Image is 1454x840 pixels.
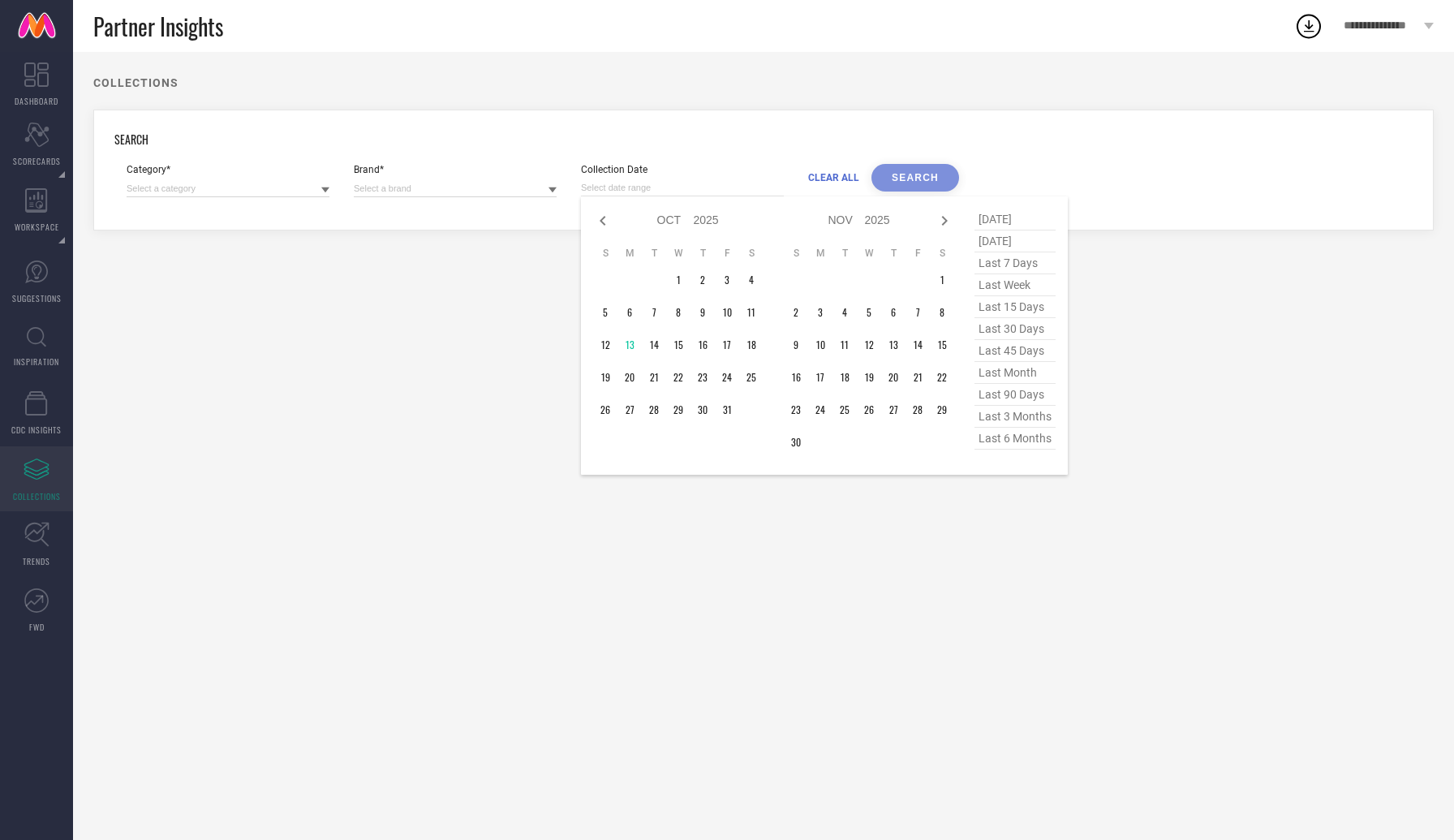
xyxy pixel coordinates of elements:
td: Tue Nov 11 2025 [832,333,857,357]
td: Thu Nov 20 2025 [881,365,906,390]
span: last 90 days [974,384,1056,406]
th: Monday [617,247,642,260]
td: Fri Nov 28 2025 [906,398,930,422]
td: Tue Oct 14 2025 [642,333,666,357]
span: last 30 days [974,318,1056,340]
span: Partner Insights [93,10,223,43]
span: [DATE] [974,230,1056,252]
span: last 6 months [974,428,1056,450]
span: COLLECTIONS [13,490,61,502]
span: last 7 days [974,252,1056,274]
span: INSPIRATION [14,355,59,368]
span: last 45 days [974,340,1056,362]
td: Mon Oct 27 2025 [617,398,642,422]
td: Wed Oct 08 2025 [666,300,690,325]
th: Saturday [930,247,954,260]
td: Sun Oct 26 2025 [593,398,617,422]
td: Sat Oct 25 2025 [739,365,764,390]
td: Sun Nov 02 2025 [784,300,808,325]
div: Previous month [593,211,613,230]
td: Sun Nov 23 2025 [784,398,808,422]
input: Select a category [127,180,329,197]
td: Mon Oct 06 2025 [617,300,642,325]
td: Mon Nov 24 2025 [808,398,832,422]
td: Wed Oct 22 2025 [666,365,690,390]
input: Select date range [581,179,784,196]
td: Fri Oct 24 2025 [715,365,739,390]
th: Tuesday [832,247,857,260]
td: Wed Nov 05 2025 [857,300,881,325]
td: Thu Oct 09 2025 [690,300,715,325]
td: Sun Oct 19 2025 [593,365,617,390]
th: Wednesday [666,247,690,260]
span: TRENDS [23,555,50,567]
td: Thu Oct 16 2025 [690,333,715,357]
span: DASHBOARD [15,95,58,107]
td: Mon Oct 20 2025 [617,365,642,390]
td: Sat Oct 18 2025 [739,333,764,357]
td: Mon Nov 10 2025 [808,333,832,357]
td: Thu Oct 02 2025 [690,268,715,292]
th: Saturday [739,247,764,260]
th: Wednesday [857,247,881,260]
th: Sunday [784,247,808,260]
td: Sun Nov 16 2025 [784,365,808,390]
th: Thursday [690,247,715,260]
td: Thu Oct 23 2025 [690,365,715,390]
div: SEARCH [114,131,148,148]
td: Mon Oct 13 2025 [617,333,642,357]
span: last month [974,362,1056,384]
span: WORKSPACE [15,221,59,233]
td: Thu Nov 06 2025 [881,300,906,325]
td: Tue Nov 18 2025 [832,365,857,390]
td: Mon Nov 17 2025 [808,365,832,390]
td: Tue Oct 28 2025 [642,398,666,422]
td: Fri Oct 31 2025 [715,398,739,422]
td: Fri Oct 17 2025 [715,333,739,357]
span: CLEAR ALL [808,172,859,183]
td: Sun Nov 30 2025 [784,430,808,454]
td: Mon Nov 03 2025 [808,300,832,325]
div: Open download list [1294,11,1323,41]
td: Fri Nov 21 2025 [906,365,930,390]
td: Wed Oct 01 2025 [666,268,690,292]
input: Select a brand [354,180,557,197]
td: Thu Nov 13 2025 [881,333,906,357]
span: COLLECTIONS [93,76,179,89]
td: Wed Nov 26 2025 [857,398,881,422]
td: Tue Nov 04 2025 [832,300,857,325]
td: Wed Oct 29 2025 [666,398,690,422]
td: Sun Nov 09 2025 [784,333,808,357]
td: Thu Oct 30 2025 [690,398,715,422]
th: Friday [906,247,930,260]
th: Sunday [593,247,617,260]
td: Fri Oct 10 2025 [715,300,739,325]
div: Select desired category and brand to explore collections. [93,255,1434,349]
td: Sat Oct 04 2025 [739,268,764,292]
td: Sat Nov 08 2025 [930,300,954,325]
td: Wed Nov 19 2025 [857,365,881,390]
td: Tue Oct 07 2025 [642,300,666,325]
span: last week [974,274,1056,296]
td: Fri Oct 03 2025 [715,268,739,292]
td: Sat Oct 11 2025 [739,300,764,325]
th: Tuesday [642,247,666,260]
span: CDC INSIGHTS [11,424,62,436]
td: Sun Oct 12 2025 [593,333,617,357]
td: Sun Oct 05 2025 [593,300,617,325]
span: SCORECARDS [13,155,61,167]
th: Thursday [881,247,906,260]
div: Collection Date [581,164,784,175]
td: Tue Oct 21 2025 [642,365,666,390]
td: Sat Nov 29 2025 [930,398,954,422]
td: Thu Nov 27 2025 [881,398,906,422]
td: Sat Nov 22 2025 [930,365,954,390]
th: Friday [715,247,739,260]
td: Fri Nov 14 2025 [906,333,930,357]
span: FWD [29,621,45,633]
td: Fri Nov 07 2025 [906,300,930,325]
td: Sat Nov 15 2025 [930,333,954,357]
span: SUGGESTIONS [12,292,62,304]
td: Wed Nov 12 2025 [857,333,881,357]
td: Sat Nov 01 2025 [930,268,954,292]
